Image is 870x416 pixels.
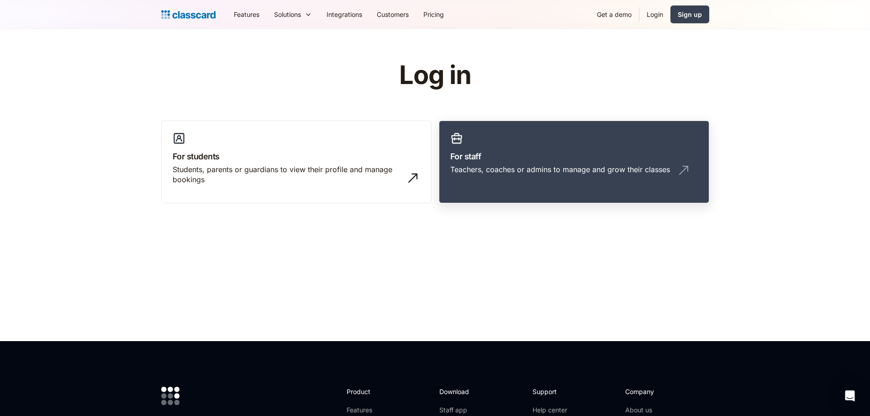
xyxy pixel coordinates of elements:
[590,4,639,25] a: Get a demo
[274,10,301,19] div: Solutions
[319,4,369,25] a: Integrations
[161,121,432,204] a: For studentsStudents, parents or guardians to view their profile and manage bookings
[173,164,402,185] div: Students, parents or guardians to view their profile and manage bookings
[439,387,477,396] h2: Download
[533,405,569,415] a: Help center
[347,387,395,396] h2: Product
[173,150,420,163] h3: For students
[625,387,686,396] h2: Company
[450,164,670,174] div: Teachers, coaches or admins to manage and grow their classes
[670,5,709,23] a: Sign up
[533,387,569,396] h2: Support
[839,385,861,407] div: Open Intercom Messenger
[267,4,319,25] div: Solutions
[439,121,709,204] a: For staffTeachers, coaches or admins to manage and grow their classes
[290,61,580,90] h1: Log in
[625,405,686,415] a: About us
[161,8,216,21] a: Logo
[439,405,477,415] a: Staff app
[347,405,395,415] a: Features
[639,4,670,25] a: Login
[227,4,267,25] a: Features
[678,10,702,19] div: Sign up
[369,4,416,25] a: Customers
[416,4,451,25] a: Pricing
[450,150,698,163] h3: For staff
